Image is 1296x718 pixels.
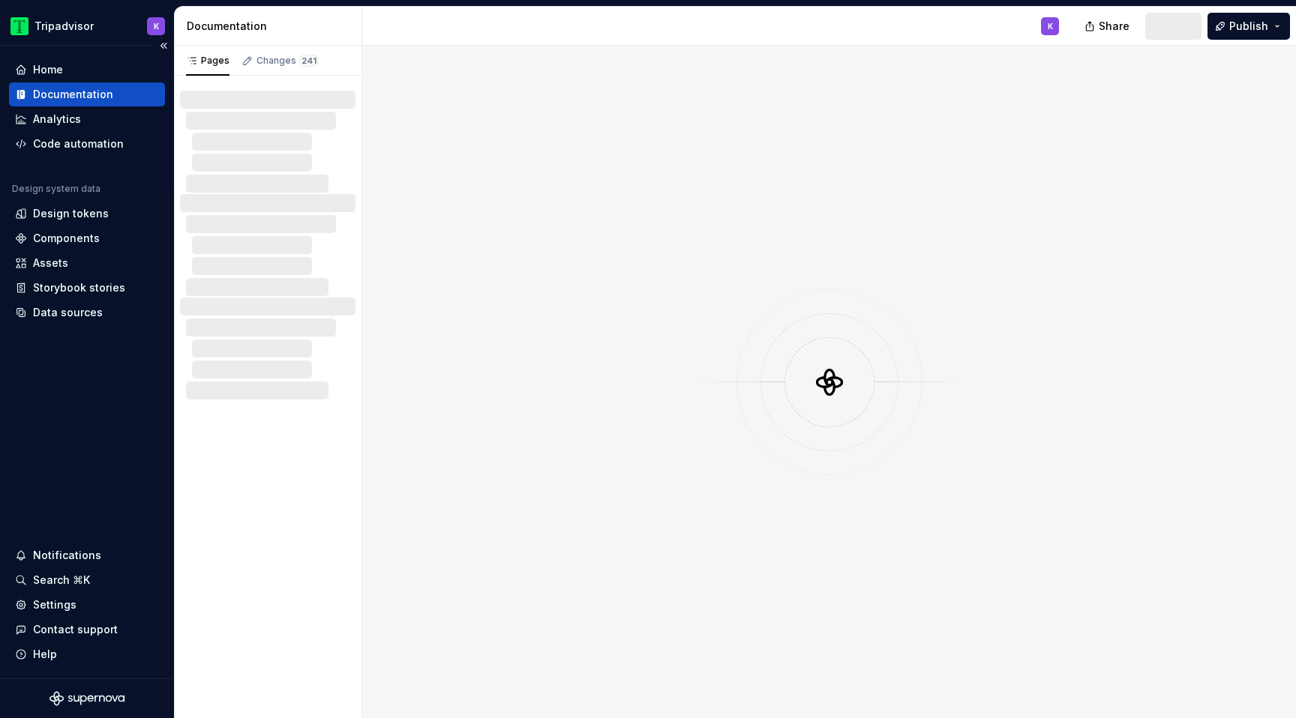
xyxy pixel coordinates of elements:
div: K [1048,20,1053,32]
div: Analytics [33,112,81,127]
a: Design tokens [9,202,165,226]
a: Data sources [9,301,165,325]
div: Documentation [187,19,355,34]
button: Publish [1207,13,1290,40]
span: Share [1099,19,1129,34]
div: K [154,20,159,32]
a: Settings [9,593,165,617]
a: Analytics [9,107,165,131]
div: Notifications [33,548,101,563]
div: Design system data [12,183,100,195]
div: Contact support [33,622,118,637]
div: Tripadvisor [34,19,94,34]
span: 241 [299,55,319,67]
div: Pages [186,55,229,67]
button: Help [9,642,165,666]
a: Code automation [9,132,165,156]
a: Assets [9,251,165,275]
button: Notifications [9,543,165,567]
button: Share [1077,13,1139,40]
div: Data sources [33,305,103,320]
button: Collapse sidebar [153,35,174,56]
div: Storybook stories [33,280,125,295]
div: Code automation [33,136,124,151]
div: Home [33,62,63,77]
a: Documentation [9,82,165,106]
a: Components [9,226,165,250]
div: Changes [256,55,319,67]
div: Help [33,647,57,662]
div: Settings [33,597,76,612]
svg: Supernova Logo [49,691,124,706]
span: Publish [1229,19,1268,34]
div: Search ⌘K [33,573,90,588]
button: Contact support [9,618,165,642]
img: 0ed0e8b8-9446-497d-bad0-376821b19aa5.png [10,17,28,35]
a: Home [9,58,165,82]
div: Design tokens [33,206,109,221]
button: TripadvisorK [3,10,171,42]
div: Documentation [33,87,113,102]
div: Assets [33,256,68,271]
button: Search ⌘K [9,568,165,592]
a: Storybook stories [9,276,165,300]
div: Components [33,231,100,246]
